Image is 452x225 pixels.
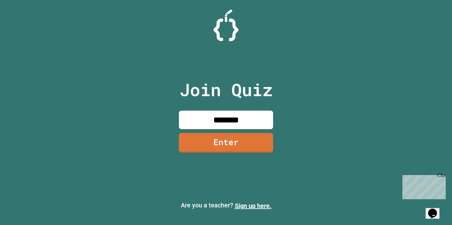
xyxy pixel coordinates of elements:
a: Sign up here. [235,202,272,210]
a: Enter [179,133,273,153]
iframe: chat widget [400,173,446,199]
div: Chat with us now!Close [3,3,43,40]
iframe: chat widget [426,200,446,219]
img: Logo.svg [213,9,239,41]
p: Join Quiz [180,77,273,103]
p: Are you a teacher? [5,200,447,211]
